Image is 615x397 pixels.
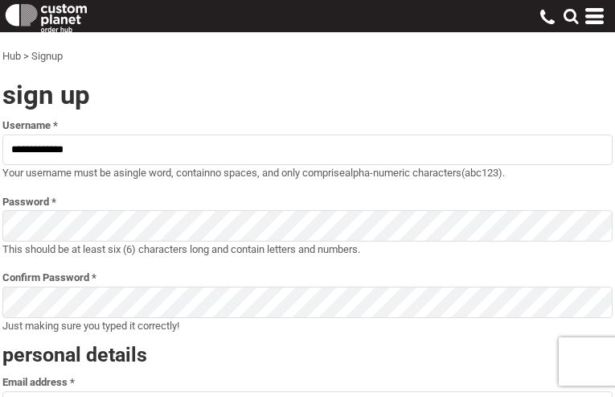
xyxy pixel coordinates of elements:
[2,242,613,258] p: This should be at least six (6) characters long and contain letters and numbers.
[2,50,21,62] a: Hub
[2,268,613,287] label: Confirm Password
[31,48,63,65] div: Signup
[2,116,613,134] label: Username
[345,167,461,179] b: alpha-numeric characters
[2,318,613,335] p: Just making sure you typed it correctly!
[210,167,257,179] b: no spaces
[2,81,613,108] h2: Sign Up
[2,373,613,391] label: Email address
[23,48,29,65] div: >
[2,165,613,182] p: Your username must be a , contain , and only comprise (abc123).
[2,192,613,211] label: Password
[119,167,171,179] b: single word
[2,345,613,365] h3: Personal Details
